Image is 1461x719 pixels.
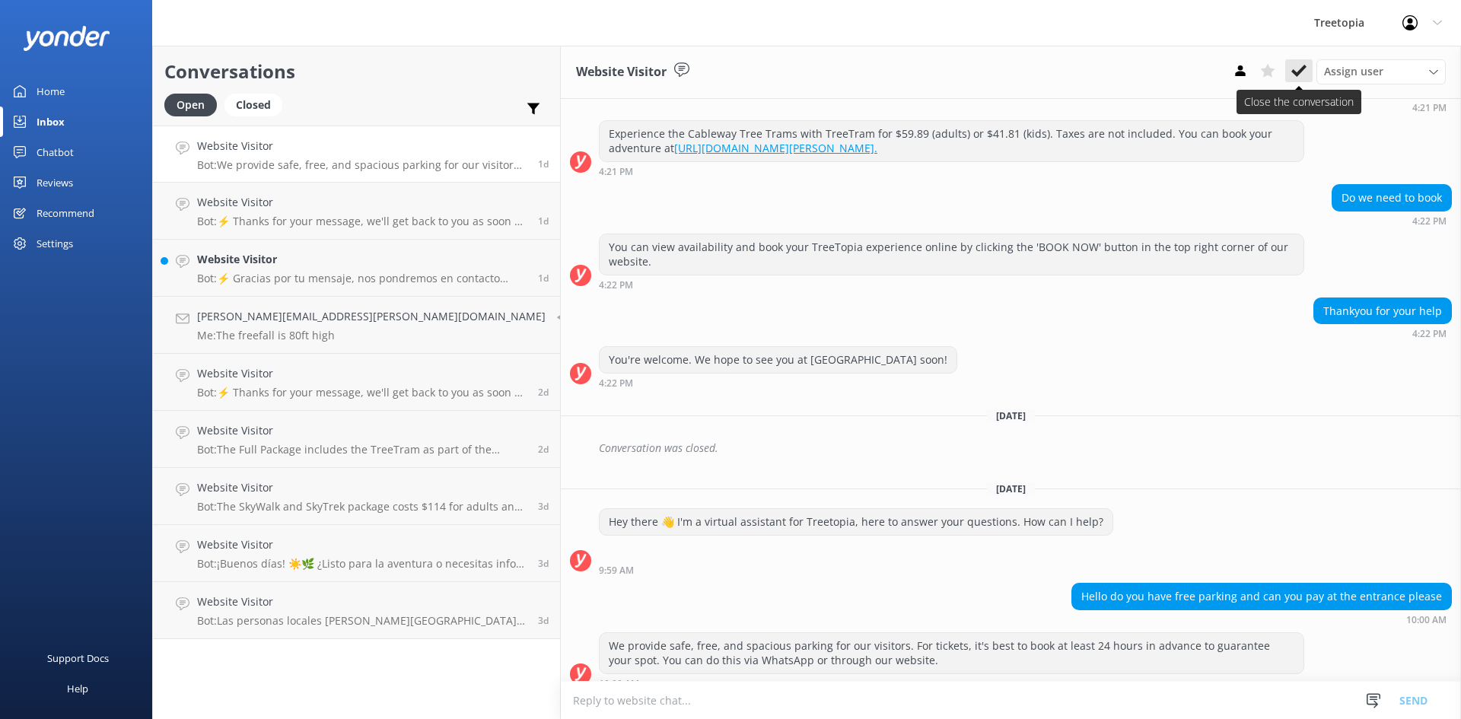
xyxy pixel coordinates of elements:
h4: Website Visitor [197,422,527,439]
span: Assign user [1324,63,1383,80]
p: Bot: ⚡ Thanks for your message, we'll get back to you as soon as we can. You're also welcome to k... [197,215,527,228]
span: Sep 08 2025 08:11am (UTC -06:00) America/Mexico_City [538,614,549,627]
p: Bot: Las personas locales [PERSON_NAME][GEOGRAPHIC_DATA], al ser residentes de [DEMOGRAPHIC_DATA]... [197,614,527,628]
strong: 4:22 PM [599,379,633,388]
span: Sep 10 2025 09:17am (UTC -06:00) America/Mexico_City [538,215,549,227]
a: Website VisitorBot:⚡ Thanks for your message, we'll get back to you as soon as we can. You're als... [153,354,560,411]
span: [DATE] [987,409,1035,422]
p: Bot: We provide safe, free, and spacious parking for our visitors. For tickets, it's best to book... [197,158,527,172]
span: Sep 08 2025 11:22am (UTC -06:00) America/Mexico_City [538,557,549,570]
div: Hello do you have free parking and can you pay at the entrance please [1072,584,1451,609]
a: [PERSON_NAME][EMAIL_ADDRESS][PERSON_NAME][DOMAIN_NAME]Me:The freefall is 80ft high [153,297,560,354]
h4: Website Visitor [197,194,527,211]
span: [DATE] [987,482,1035,495]
div: Sep 10 2025 10:00am (UTC -06:00) America/Mexico_City [1071,614,1452,625]
p: Bot: The SkyWalk and SkyTrek package costs $114 for adults and $89 for kids for a guided tour. Yo... [197,500,527,514]
a: [URL][DOMAIN_NAME][PERSON_NAME]. [674,141,877,155]
h4: Website Visitor [197,479,527,496]
strong: 4:22 PM [599,281,633,290]
div: Sep 06 2025 04:22pm (UTC -06:00) America/Mexico_City [599,279,1304,290]
a: Website VisitorBot:Las personas locales [PERSON_NAME][GEOGRAPHIC_DATA], al ser residentes de [DEM... [153,582,560,639]
h2: Conversations [164,57,549,86]
a: Website VisitorBot:We provide safe, free, and spacious parking for our visitors. For tickets, it'... [153,126,560,183]
strong: 4:21 PM [599,167,633,177]
div: Hey there 👋 I'm a virtual assistant for Treetopia, here to answer your questions. How can I help? [600,509,1112,535]
strong: 4:22 PM [1412,329,1447,339]
h4: Website Visitor [197,536,527,553]
div: Thankyou for your help [1314,298,1451,324]
a: Website VisitorBot:⚡ Thanks for your message, we'll get back to you as soon as we can. You're als... [153,183,560,240]
div: Sep 10 2025 09:59am (UTC -06:00) America/Mexico_City [599,565,1113,575]
a: Website VisitorBot:⚡ Gracias por tu mensaje, nos pondremos en contacto contigo lo antes posible. ... [153,240,560,297]
div: Sep 10 2025 10:00am (UTC -06:00) America/Mexico_City [599,678,1304,689]
p: Bot: The Full Package includes the TreeTram as part of the SkyWalk experience. The Adventure Mani... [197,443,527,457]
div: Settings [37,228,73,259]
div: Support Docs [47,643,109,673]
div: Inbox [37,107,65,137]
div: Conversation was closed. [599,435,1452,461]
strong: 10:00 AM [599,679,639,689]
div: We provide safe, free, and spacious parking for our visitors. For tickets, it's best to book at l... [600,633,1303,673]
div: Reviews [37,167,73,198]
div: Open [164,94,217,116]
p: Me: The freefall is 80ft high [197,329,546,342]
div: Chatbot [37,137,74,167]
h4: Website Visitor [197,138,527,154]
div: You can view availability and book your TreeTopia experience online by clicking the 'BOOK NOW' bu... [600,234,1303,275]
span: Sep 09 2025 08:53pm (UTC -06:00) America/Mexico_City [538,272,549,285]
div: Sep 06 2025 04:22pm (UTC -06:00) America/Mexico_City [599,377,957,388]
div: Home [37,76,65,107]
div: Sep 06 2025 04:21pm (UTC -06:00) America/Mexico_City [599,166,1304,177]
a: Website VisitorBot:¡Buenos días! ☀️🌿 ¿Listo para la aventura o necesitas info? 🚀.3d [153,525,560,582]
p: Bot: ⚡ Thanks for your message, we'll get back to you as soon as we can. You're also welcome to k... [197,386,527,399]
div: Do we need to book [1332,185,1451,211]
strong: 10:00 AM [1406,616,1447,625]
div: 2025-09-07T13:15:02.297 [570,435,1452,461]
h4: Website Visitor [197,593,527,610]
div: You're welcome. We hope to see you at [GEOGRAPHIC_DATA] soon! [600,347,956,373]
h4: Website Visitor [197,365,527,382]
img: yonder-white-logo.png [23,26,110,51]
span: Sep 08 2025 01:21pm (UTC -06:00) America/Mexico_City [538,500,549,513]
div: Sep 06 2025 04:21pm (UTC -06:00) America/Mexico_City [1024,102,1452,113]
div: Sep 06 2025 04:22pm (UTC -06:00) America/Mexico_City [1332,215,1452,226]
div: Help [67,673,88,704]
a: Open [164,96,224,113]
div: Experience the Cableway Tree Trams with TreeTram for $59.89 (adults) or $41.81 (kids). Taxes are ... [600,121,1303,161]
h3: Website Visitor [576,62,667,82]
a: Closed [224,96,290,113]
span: Sep 08 2025 08:30pm (UTC -06:00) America/Mexico_City [538,443,549,456]
div: Assign User [1316,59,1446,84]
p: Bot: ¡Buenos días! ☀️🌿 ¿Listo para la aventura o necesitas info? 🚀. [197,557,527,571]
strong: 9:59 AM [599,566,634,575]
div: Recommend [37,198,94,228]
h4: Website Visitor [197,251,527,268]
span: Sep 08 2025 09:07pm (UTC -06:00) America/Mexico_City [538,386,549,399]
span: Sep 10 2025 10:00am (UTC -06:00) America/Mexico_City [538,157,549,170]
strong: 4:22 PM [1412,217,1447,226]
a: Website VisitorBot:The SkyWalk and SkyTrek package costs $114 for adults and $89 for kids for a g... [153,468,560,525]
strong: 4:21 PM [1412,103,1447,113]
h4: [PERSON_NAME][EMAIL_ADDRESS][PERSON_NAME][DOMAIN_NAME] [197,308,546,325]
div: Closed [224,94,282,116]
p: Bot: ⚡ Gracias por tu mensaje, nos pondremos en contacto contigo lo antes posible. También puedes... [197,272,527,285]
a: Website VisitorBot:The Full Package includes the TreeTram as part of the SkyWalk experience. The ... [153,411,560,468]
div: Sep 06 2025 04:22pm (UTC -06:00) America/Mexico_City [1313,328,1452,339]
